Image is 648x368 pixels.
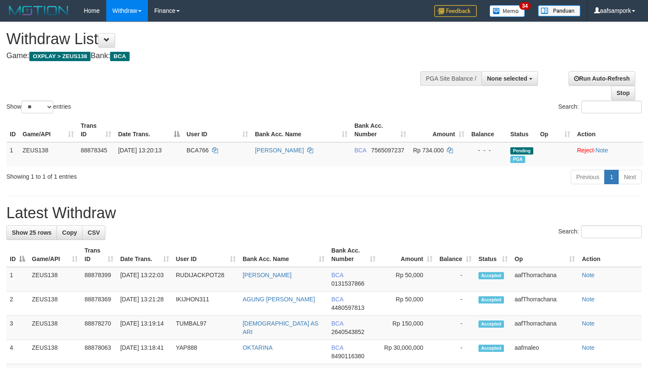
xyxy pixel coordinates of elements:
img: MOTION_logo.png [6,4,71,17]
img: Feedback.jpg [434,5,477,17]
th: Balance [468,118,507,142]
td: YAP888 [173,340,239,364]
th: Game/API: activate to sort column ascending [19,118,77,142]
span: BCA766 [187,147,209,154]
input: Search: [581,101,642,113]
td: ZEUS138 [28,316,81,340]
td: Rp 50,000 [379,267,436,292]
a: Note [582,296,594,303]
td: Rp 150,000 [379,316,436,340]
span: Accepted [478,272,504,279]
th: Bank Acc. Name: activate to sort column ascending [239,243,328,267]
td: - [436,340,475,364]
a: Reject [577,147,594,154]
span: Show 25 rows [12,229,51,236]
span: CSV [88,229,100,236]
label: Search: [558,225,642,238]
td: 4 [6,340,28,364]
span: Accepted [478,296,504,303]
span: BCA [331,272,343,278]
a: Note [582,344,594,351]
th: ID [6,118,19,142]
span: Copy 4480597813 to clipboard [331,304,365,311]
a: AGUNG [PERSON_NAME] [243,296,315,303]
a: OKTARINA [243,344,273,351]
label: Show entries [6,101,71,113]
th: Trans ID: activate to sort column ascending [81,243,117,267]
img: panduan.png [538,5,580,17]
td: ZEUS138 [19,142,77,166]
a: 1 [604,170,619,184]
td: 88878270 [81,316,117,340]
span: Rp 734.000 [413,147,444,154]
th: Op: activate to sort column ascending [511,243,578,267]
span: [DATE] 13:20:13 [118,147,161,154]
span: OXPLAY > ZEUS138 [29,52,91,61]
td: TUMBAL97 [173,316,239,340]
select: Showentries [21,101,53,113]
span: 34 [519,2,531,10]
a: Copy [57,225,82,240]
td: 2 [6,292,28,316]
td: - [436,316,475,340]
th: Bank Acc. Number: activate to sort column ascending [328,243,379,267]
td: 88878369 [81,292,117,316]
span: BCA [331,296,343,303]
th: Date Trans.: activate to sort column descending [115,118,183,142]
a: Next [618,170,642,184]
span: BCA [331,320,343,327]
td: · [574,142,643,166]
div: Showing 1 to 1 of 1 entries [6,169,263,181]
a: Stop [611,86,635,100]
th: Amount: activate to sort column ascending [410,118,468,142]
img: Button%20Memo.svg [490,5,525,17]
label: Search: [558,101,642,113]
span: Pending [510,147,533,155]
td: aafThorrachana [511,316,578,340]
th: Balance: activate to sort column ascending [436,243,475,267]
td: ZEUS138 [28,292,81,316]
a: [PERSON_NAME] [243,272,291,278]
td: [DATE] 13:19:14 [117,316,173,340]
td: 88878399 [81,267,117,292]
td: Rp 50,000 [379,292,436,316]
span: Accepted [478,345,504,352]
span: Copy 8490116380 to clipboard [331,353,365,360]
div: PGA Site Balance / [420,71,481,86]
td: - [436,267,475,292]
td: - [436,292,475,316]
td: 3 [6,316,28,340]
td: RUDIJACKPOT28 [173,267,239,292]
th: Bank Acc. Number: activate to sort column ascending [351,118,410,142]
h1: Latest Withdraw [6,205,642,222]
a: Note [595,147,608,154]
th: Amount: activate to sort column ascending [379,243,436,267]
th: ID: activate to sort column descending [6,243,28,267]
td: [DATE] 13:21:28 [117,292,173,316]
span: 88878345 [81,147,107,154]
span: Marked by aafnoeunsreypich [510,156,525,163]
th: Status [507,118,537,142]
span: Copy [62,229,77,236]
td: aafThorrachana [511,267,578,292]
h1: Withdraw List [6,31,424,48]
th: Trans ID: activate to sort column ascending [77,118,115,142]
td: 1 [6,142,19,166]
td: 88878063 [81,340,117,364]
span: BCA [331,344,343,351]
td: [DATE] 13:22:03 [117,267,173,292]
span: Copy 7565097237 to clipboard [371,147,405,154]
th: Date Trans.: activate to sort column ascending [117,243,173,267]
a: Run Auto-Refresh [569,71,635,86]
a: Previous [571,170,605,184]
th: User ID: activate to sort column ascending [183,118,252,142]
td: ZEUS138 [28,340,81,364]
a: [PERSON_NAME] [255,147,304,154]
td: ZEUS138 [28,267,81,292]
th: Game/API: activate to sort column ascending [28,243,81,267]
a: Show 25 rows [6,225,57,240]
td: IKIJHON311 [173,292,239,316]
th: User ID: activate to sort column ascending [173,243,239,267]
div: - - - [471,146,504,155]
td: aafThorrachana [511,292,578,316]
